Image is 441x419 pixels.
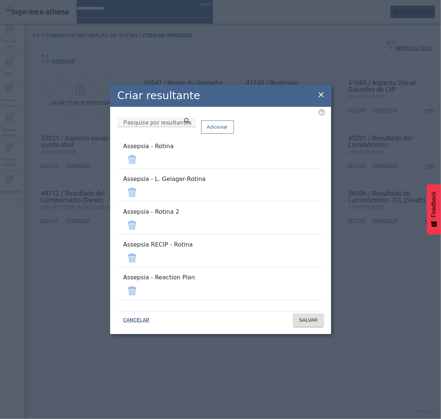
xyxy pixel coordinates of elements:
button: Adicionar [201,121,234,134]
div: Assepsia - Rotina [123,142,318,151]
div: Assepsia - Rotina 2 [123,207,318,216]
mat-label: Pesquise por resultantes [123,119,192,126]
div: Assepsia - Reaction Plan [123,273,318,282]
span: Feedback [431,192,437,217]
input: Number [123,118,190,127]
div: Assepsia RECIP - Rotina [123,240,318,249]
span: SALVAR [299,317,318,324]
button: Feedback - Mostrar pesquisa [427,184,441,234]
div: Assepsia - L. Gelager-Rotina [123,175,318,184]
h2: Criar resultante [118,88,200,104]
span: Adicionar [207,123,228,131]
button: SALVAR [293,314,324,327]
button: CANCELAR [118,314,155,327]
span: CANCELAR [123,317,150,324]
